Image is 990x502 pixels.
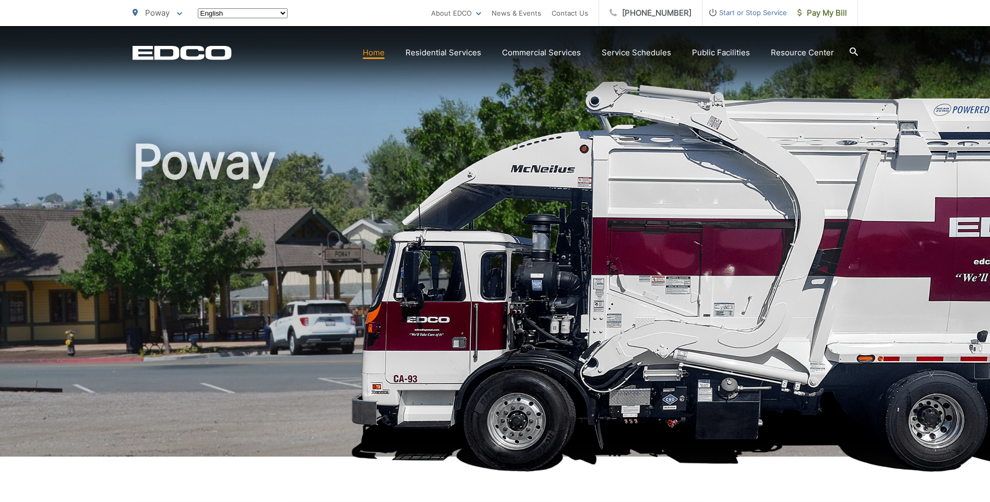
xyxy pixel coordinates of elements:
[133,45,232,60] a: EDCD logo. Return to the homepage.
[431,7,481,19] a: About EDCO
[133,136,858,466] h1: Poway
[602,46,671,59] a: Service Schedules
[552,7,588,19] a: Contact Us
[692,46,750,59] a: Public Facilities
[405,46,481,59] a: Residential Services
[492,7,541,19] a: News & Events
[363,46,385,59] a: Home
[797,7,847,19] span: Pay My Bill
[771,46,834,59] a: Resource Center
[198,8,288,18] select: Select a language
[145,8,170,18] span: Poway
[502,46,581,59] a: Commercial Services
